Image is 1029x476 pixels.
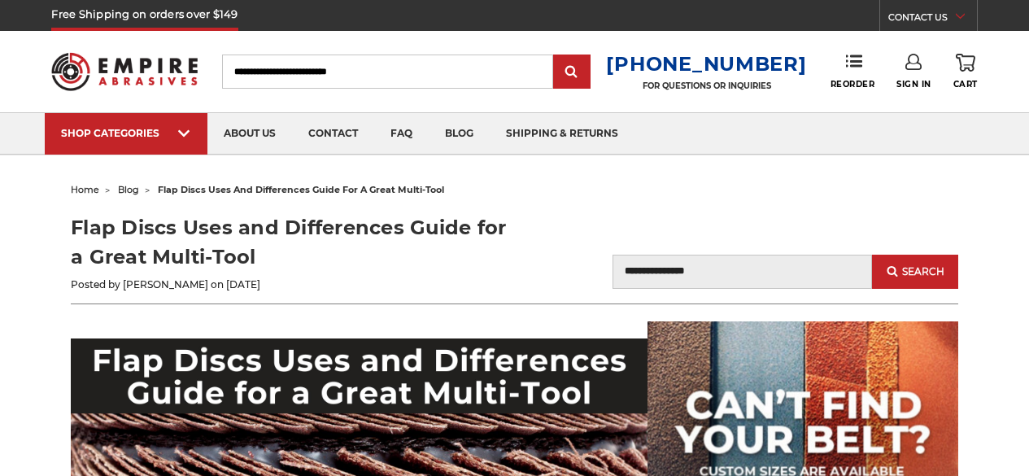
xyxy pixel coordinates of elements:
a: Reorder [831,54,875,89]
span: flap discs uses and differences guide for a great multi-tool [158,184,444,195]
a: home [71,184,99,195]
input: Submit [556,56,588,89]
a: Cart [953,54,978,90]
span: Cart [953,79,978,90]
span: Sign In [896,79,931,90]
button: Search [872,255,958,289]
a: CONTACT US [888,8,977,31]
a: shipping & returns [490,113,634,155]
h1: Flap Discs Uses and Differences Guide for a Great Multi-Tool [71,213,514,272]
p: Posted by [PERSON_NAME] on [DATE] [71,277,514,292]
span: Reorder [831,79,875,90]
a: about us [207,113,292,155]
div: SHOP CATEGORIES [61,127,191,139]
p: FOR QUESTIONS OR INQUIRIES [606,81,806,91]
img: Empire Abrasives [51,43,197,100]
span: Search [902,266,944,277]
a: blog [118,184,139,195]
a: [PHONE_NUMBER] [606,52,806,76]
a: blog [429,113,490,155]
a: contact [292,113,374,155]
a: faq [374,113,429,155]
